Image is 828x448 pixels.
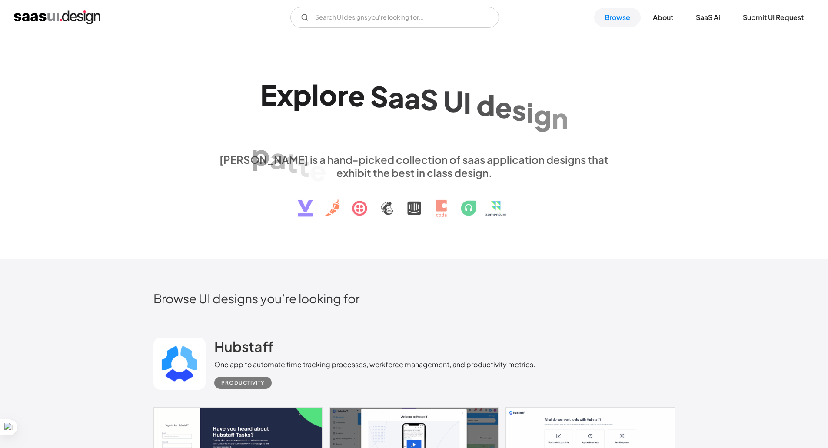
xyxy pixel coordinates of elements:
a: About [642,8,684,27]
h2: Browse UI designs you’re looking for [153,291,675,306]
div: e [309,153,326,187]
a: SaaS Ai [685,8,731,27]
div: t [298,149,309,183]
div: U [443,84,463,118]
div: i [526,95,534,129]
input: Search UI designs you're looking for... [290,7,499,28]
div: t [286,145,298,179]
div: p [293,78,312,111]
div: S [420,83,438,116]
div: s [512,93,526,126]
div: e [495,90,512,123]
div: d [476,88,495,121]
div: Productivity [221,378,265,388]
h2: Hubstaff [214,338,273,355]
div: e [348,78,365,112]
div: a [270,142,286,175]
div: x [277,78,293,111]
a: home [14,10,100,24]
div: S [370,79,388,113]
a: Submit UI Request [732,8,814,27]
a: Browse [594,8,641,27]
div: a [388,80,404,113]
div: r [337,78,348,111]
div: o [319,78,337,111]
div: l [312,78,319,111]
a: Hubstaff [214,338,273,359]
div: I [463,86,471,119]
div: a [404,81,420,115]
div: p [251,138,270,171]
div: One app to automate time tracking processes, workforce management, and productivity metrics. [214,359,535,370]
form: Email Form [290,7,499,28]
h1: Explore SaaS UI design patterns & interactions. [214,78,614,145]
img: text, icon, saas logo [283,179,546,224]
div: E [260,78,277,111]
div: g [534,98,552,132]
div: [PERSON_NAME] is a hand-picked collection of saas application designs that exhibit the best in cl... [214,153,614,179]
div: n [552,101,568,135]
